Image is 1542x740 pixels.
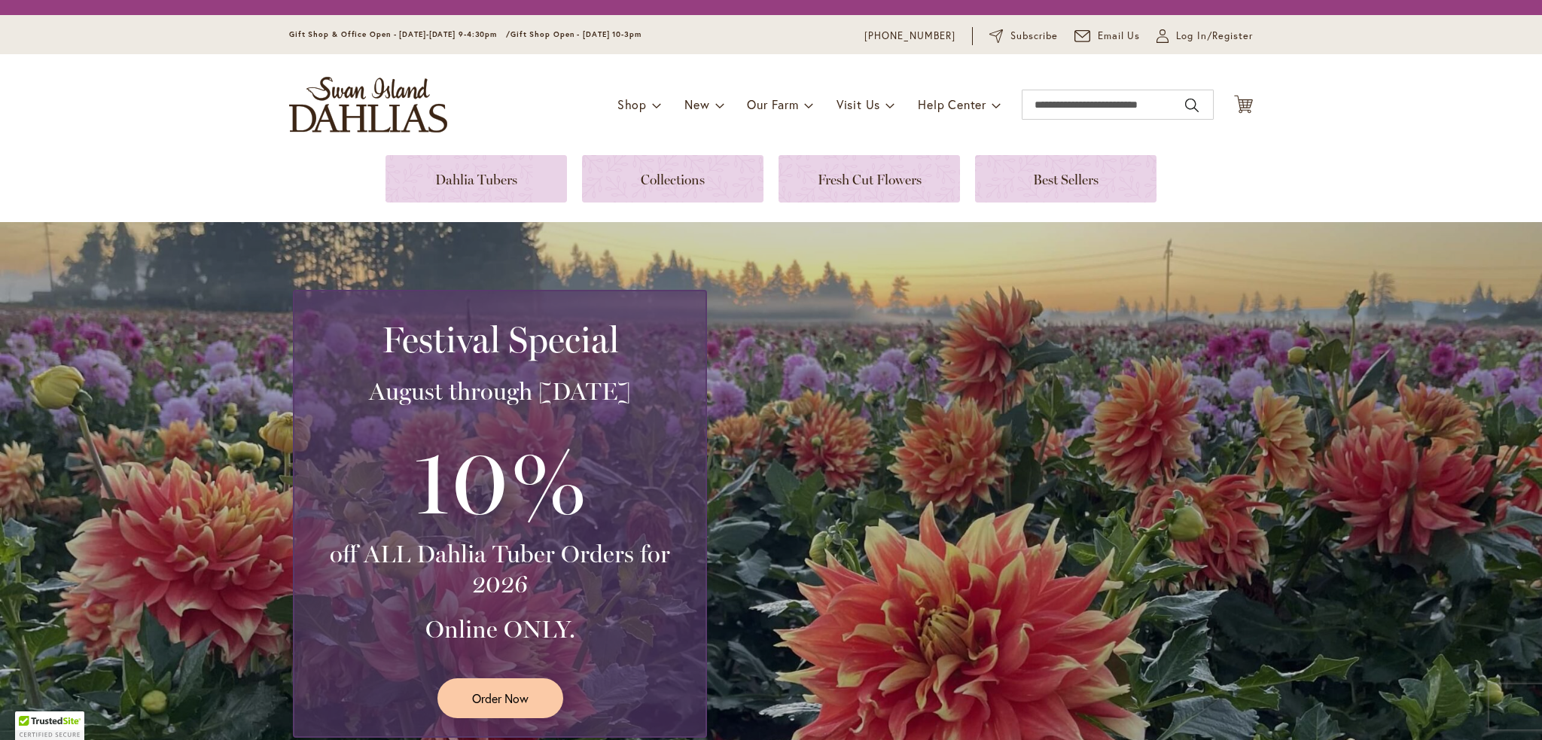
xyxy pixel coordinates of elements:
button: Search [1185,93,1199,117]
span: Our Farm [747,96,798,112]
h2: Festival Special [312,318,687,361]
span: Gift Shop & Office Open - [DATE]-[DATE] 9-4:30pm / [289,29,510,39]
h3: Online ONLY. [312,614,687,644]
span: Email Us [1098,29,1141,44]
span: Log In/Register [1176,29,1253,44]
span: Shop [617,96,647,112]
div: TrustedSite Certified [15,711,84,740]
span: New [684,96,709,112]
h3: off ALL Dahlia Tuber Orders for 2026 [312,539,687,599]
a: [PHONE_NUMBER] [864,29,955,44]
a: Subscribe [989,29,1058,44]
span: Gift Shop Open - [DATE] 10-3pm [510,29,641,39]
span: Visit Us [837,96,880,112]
h3: August through [DATE] [312,376,687,407]
span: Order Now [472,690,529,707]
a: store logo [289,77,447,132]
a: Log In/Register [1156,29,1253,44]
h3: 10% [312,422,687,539]
a: Order Now [437,678,563,718]
span: Help Center [918,96,986,112]
a: Email Us [1074,29,1141,44]
span: Subscribe [1010,29,1058,44]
